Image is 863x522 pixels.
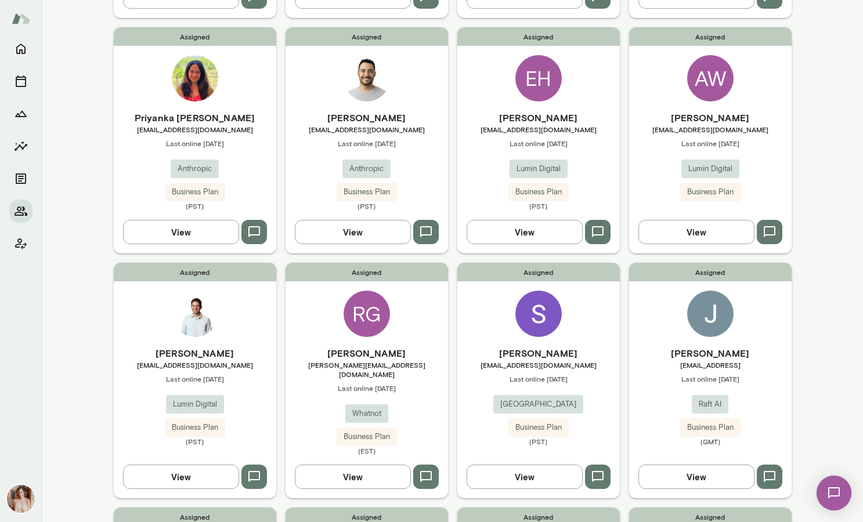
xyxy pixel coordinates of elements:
button: View [638,220,754,244]
span: Last online [DATE] [629,374,792,383]
span: Business Plan [165,186,225,198]
span: Lumin Digital [681,163,739,175]
span: Anthropic [342,163,391,175]
button: Insights [9,135,33,158]
h6: [PERSON_NAME] [629,111,792,125]
span: [EMAIL_ADDRESS][DOMAIN_NAME] [114,360,276,369]
span: Business Plan [680,422,741,433]
button: Home [9,37,33,60]
span: Assigned [286,27,448,46]
button: View [295,220,411,244]
span: Whatnot [345,408,388,419]
h6: [PERSON_NAME] [286,111,448,125]
span: Business Plan [337,431,397,443]
button: View [295,465,411,489]
button: Sessions [9,70,33,93]
button: View [123,220,239,244]
span: (PST) [114,437,276,446]
span: Last online [DATE] [114,139,276,148]
h6: [PERSON_NAME] [457,346,620,360]
span: Assigned [457,263,620,281]
button: Documents [9,167,33,190]
span: Last online [DATE] [629,139,792,148]
span: Business Plan [508,422,569,433]
button: Client app [9,232,33,255]
span: (PST) [457,201,620,211]
span: Lumin Digital [510,163,568,175]
h6: [PERSON_NAME] [114,346,276,360]
span: Business Plan [508,186,569,198]
img: Priyanka Phatak [172,55,218,101]
span: (PST) [286,201,448,211]
div: RG [344,291,390,337]
h6: [PERSON_NAME] [629,346,792,360]
span: Lumin Digital [166,398,224,410]
span: Anthropic [171,163,219,175]
button: View [467,220,583,244]
button: View [467,465,583,489]
span: [EMAIL_ADDRESS][DOMAIN_NAME] [457,360,620,369]
div: EH [515,55,562,101]
img: Nancy Alsip [7,485,35,513]
span: Raft AI [692,398,728,410]
span: [EMAIL_ADDRESS][DOMAIN_NAME] [286,125,448,134]
span: Last online [DATE] [457,139,620,148]
span: Last online [DATE] [457,374,620,383]
button: View [638,465,754,489]
span: Last online [DATE] [286,139,448,148]
span: (EST) [286,446,448,455]
button: Members [9,200,33,223]
span: Last online [DATE] [286,383,448,393]
span: Business Plan [680,186,741,198]
span: Business Plan [165,422,225,433]
span: [EMAIL_ADDRESS] [629,360,792,369]
span: Business Plan [337,186,397,198]
img: Mento [12,8,30,30]
img: Sunil George [515,291,562,337]
span: [PERSON_NAME][EMAIL_ADDRESS][DOMAIN_NAME] [286,360,448,379]
h6: [PERSON_NAME] [286,346,448,360]
span: [GEOGRAPHIC_DATA] [493,398,583,410]
span: Assigned [286,263,448,281]
span: Assigned [629,27,792,46]
span: (PST) [114,201,276,211]
span: [EMAIL_ADDRESS][DOMAIN_NAME] [457,125,620,134]
span: Assigned [629,263,792,281]
span: [EMAIL_ADDRESS][DOMAIN_NAME] [114,125,276,134]
div: AW [687,55,734,101]
h6: [PERSON_NAME] [457,111,620,125]
span: [EMAIL_ADDRESS][DOMAIN_NAME] [629,125,792,134]
span: Last online [DATE] [114,374,276,383]
span: Assigned [114,263,276,281]
span: (PST) [457,437,620,446]
span: (GMT) [629,437,792,446]
img: AJ Ribeiro [344,55,390,101]
span: Assigned [457,27,620,46]
button: Growth Plan [9,102,33,125]
img: Payam Nael [172,291,218,337]
span: Assigned [114,27,276,46]
img: Jack Taylor [687,291,734,337]
h6: Priyanka [PERSON_NAME] [114,111,276,125]
button: View [123,465,239,489]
